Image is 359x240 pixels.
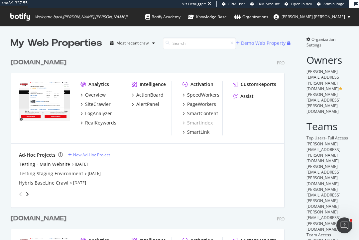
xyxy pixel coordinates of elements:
[19,170,83,177] a: Testing Staging Environment
[250,1,280,7] a: CRM Account
[116,41,150,45] div: Most recent crawl
[132,101,159,108] a: AlertPanel
[68,152,110,158] a: New Ad-Hoc Project
[222,1,245,7] a: CRM User
[85,101,111,108] div: SiteCrawler
[291,1,312,6] span: Open in dev
[306,92,340,114] span: [PERSON_NAME][EMAIL_ADDRESS][PERSON_NAME][DOMAIN_NAME]
[233,81,276,88] a: CustomReports
[306,121,348,132] h2: Teams
[75,161,88,167] a: [DATE]
[233,93,254,100] a: Assist
[306,37,335,48] span: Organization Settings
[336,217,352,233] iframe: Intercom live chat
[85,110,112,117] div: LogAnalyzer
[182,1,206,7] div: Viz Debugger:
[306,69,340,91] span: [PERSON_NAME][EMAIL_ADDRESS][PERSON_NAME][DOMAIN_NAME]
[187,92,219,98] div: SpeedWorkers
[163,38,236,49] input: Search
[228,1,245,6] span: CRM User
[306,54,348,65] h2: Owners
[80,110,112,117] a: LogAnalyzer
[277,60,285,66] div: Pro
[80,120,116,126] a: RealKeywords
[236,38,287,48] button: Demo Web Property
[140,81,166,88] div: Intelligence
[182,92,219,98] a: SpeedWorkers
[35,14,127,20] span: Welcome back, [PERSON_NAME].[PERSON_NAME] !
[11,37,102,50] div: My Web Properties
[257,1,280,6] span: CRM Account
[306,209,340,232] span: [PERSON_NAME][EMAIL_ADDRESS][PERSON_NAME][DOMAIN_NAME]
[241,81,276,88] div: CustomReports
[187,129,209,135] div: SmartLink
[132,92,164,98] a: ActionBoard
[145,14,180,20] div: Botify Academy
[25,191,30,198] div: angle-right
[80,92,106,98] a: Overview
[145,8,180,26] a: Botify Academy
[187,101,216,108] div: PageWorkers
[317,1,344,7] a: Admin Page
[107,38,158,48] button: Most recent crawl
[73,152,110,158] div: New Ad-Hoc Project
[136,92,164,98] div: ActionBoard
[277,216,285,222] div: Pro
[11,214,66,223] div: [DOMAIN_NAME]
[85,120,116,126] div: RealKeywords
[73,180,86,186] a: [DATE]
[306,164,340,186] span: [PERSON_NAME][EMAIL_ADDRESS][PERSON_NAME][DOMAIN_NAME]
[182,101,216,108] a: PageWorkers
[240,93,254,100] div: Assist
[236,40,287,46] a: Demo Web Property
[268,12,356,22] button: [PERSON_NAME].[PERSON_NAME]
[182,120,213,126] a: SmartIndex
[85,92,106,98] div: Overview
[323,1,344,6] span: Admin Page
[306,141,340,164] span: [PERSON_NAME][EMAIL_ADDRESS][PERSON_NAME][DOMAIN_NAME]
[88,81,109,88] div: Analytics
[187,110,218,117] div: SmartContent
[241,40,286,46] div: Demo Web Property
[80,101,111,108] a: SiteCrawler
[19,152,56,158] div: Ad-Hoc Projects
[282,14,345,20] span: heidi.noonan
[11,58,66,67] div: [DOMAIN_NAME]
[188,14,227,20] div: Knowledge Base
[188,8,227,26] a: Knowledge Base
[234,14,268,20] div: Organizations
[285,1,312,7] a: Open in dev
[19,180,68,186] a: Hybris BaseLine Crawl
[11,58,69,67] a: [DOMAIN_NAME]
[88,171,101,176] a: [DATE]
[234,8,268,26] a: Organizations
[16,189,25,200] div: angle-left
[306,232,348,238] div: Team Access
[182,129,209,135] a: SmartLink
[19,81,70,122] img: discounttire.com
[306,187,340,209] span: [PERSON_NAME][EMAIL_ADDRESS][PERSON_NAME][DOMAIN_NAME]
[19,161,70,168] a: Testing - Main Website
[136,101,159,108] div: AlertPanel
[182,110,218,117] a: SmartContent
[11,214,69,223] a: [DOMAIN_NAME]
[306,135,348,141] div: Top Users- Full Access
[190,81,213,88] div: Activation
